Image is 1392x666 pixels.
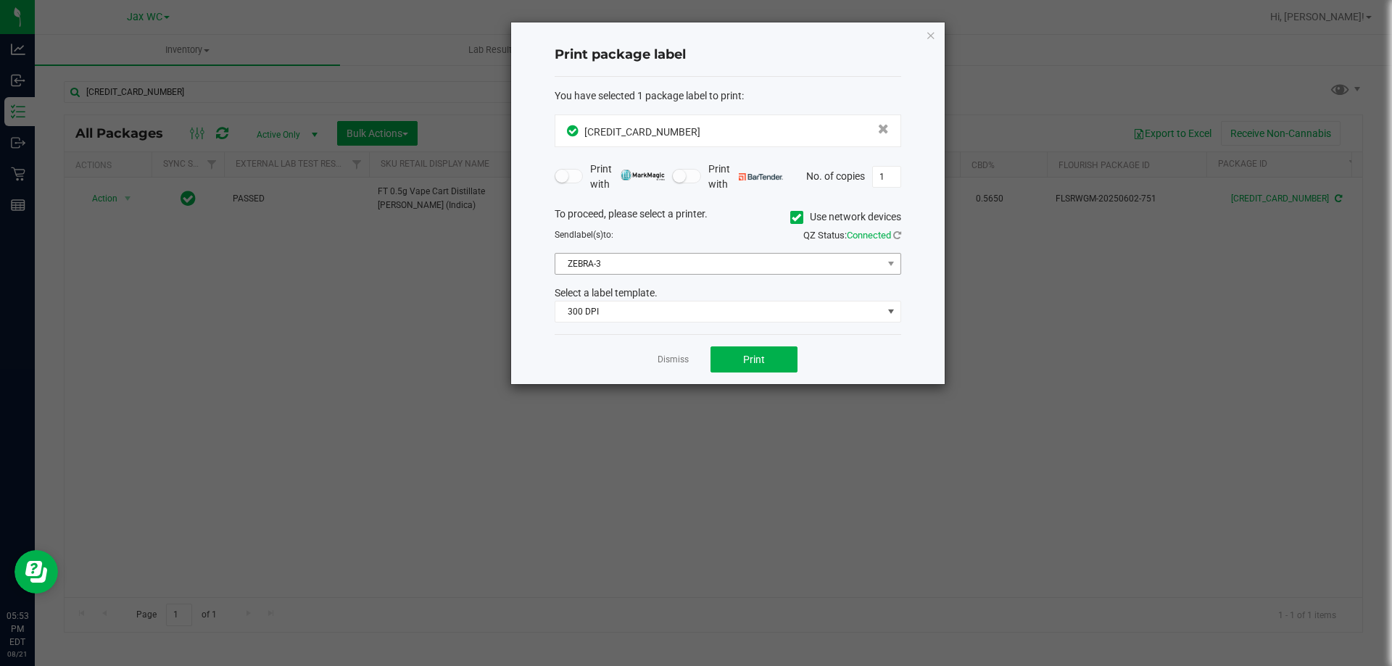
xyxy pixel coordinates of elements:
[803,230,901,241] span: QZ Status:
[806,170,865,181] span: No. of copies
[847,230,891,241] span: Connected
[710,346,797,372] button: Print
[739,173,783,180] img: bartender.png
[544,207,912,228] div: To proceed, please select a printer.
[555,254,882,274] span: ZEBRA-3
[555,46,901,64] h4: Print package label
[567,123,581,138] span: In Sync
[658,354,689,366] a: Dismiss
[790,209,901,225] label: Use network devices
[743,354,765,365] span: Print
[555,230,613,240] span: Send to:
[555,301,882,322] span: 300 DPI
[584,126,700,138] span: [CREDIT_CARD_NUMBER]
[708,162,783,192] span: Print with
[574,230,603,240] span: label(s)
[14,550,58,594] iframe: Resource center
[555,88,901,104] div: :
[555,90,742,101] span: You have selected 1 package label to print
[590,162,665,192] span: Print with
[544,286,912,301] div: Select a label template.
[621,170,665,180] img: mark_magic_cybra.png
